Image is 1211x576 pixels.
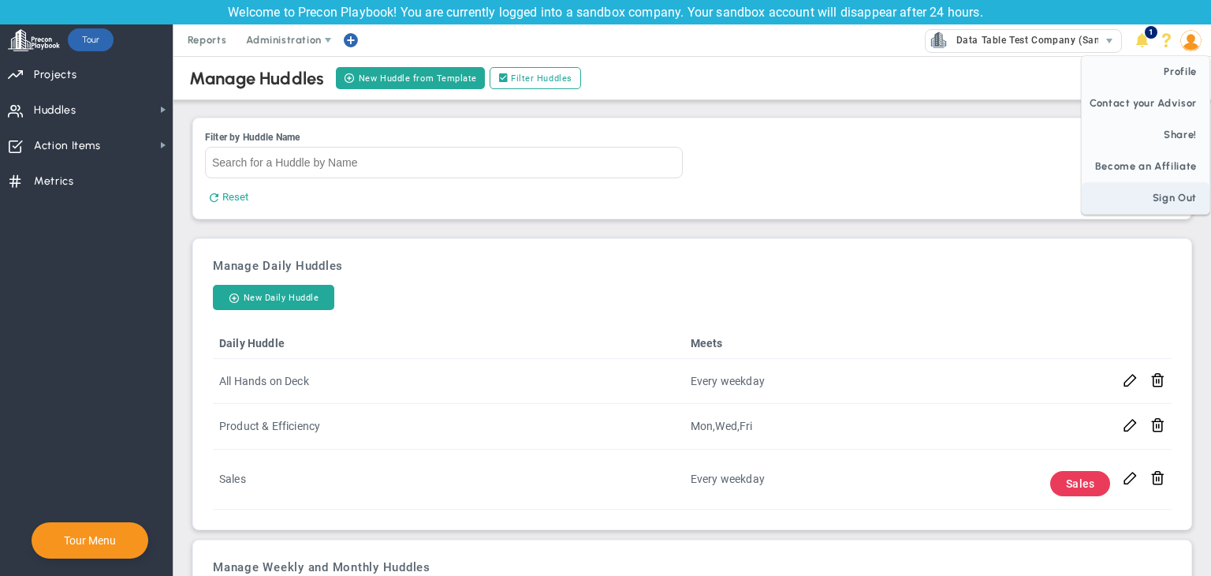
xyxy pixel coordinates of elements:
span: Administration [246,34,321,46]
span: 1 [1145,26,1157,39]
span: Edit Huddle [1123,372,1138,387]
span: Reset [222,191,248,206]
span: Sales [1066,477,1094,490]
span: Share! [1082,119,1209,151]
span: Action Items [34,129,101,163]
span: Edit Huddle [1123,417,1138,432]
td: Sales [213,450,684,511]
li: Announcements [1130,24,1154,56]
span: Sign Out [1082,182,1209,214]
span: Become an Affiliate [1082,151,1209,182]
button: Tour Menu [59,533,121,548]
input: Filter by Huddle Name [205,147,683,178]
h3: Manage Daily Huddles [213,259,1172,273]
li: Help & Frequently Asked Questions (FAQ) [1154,24,1179,56]
button: Reset [205,190,253,207]
td: Mon,Wed,Fri [684,404,1044,449]
span: Delete Huddle [1150,469,1165,484]
span: Edit Huddle [1123,469,1138,484]
button: New Daily Huddle [213,285,334,310]
h3: Manage Weekly and Monthly Huddles [213,560,1172,574]
span: Contact your Advisor [1082,88,1209,119]
span: Reports [180,24,235,56]
span: Data Table Test Company (Sandbox) [948,30,1127,50]
img: 209983.Person.photo [1180,30,1202,51]
th: Daily Huddle [213,328,684,359]
span: Delete Huddle [1150,417,1165,432]
img: 33604.Company.photo [929,30,948,50]
td: Every weekday [684,450,1044,511]
th: Meets [684,328,1044,359]
button: New Huddle from Template [336,67,485,89]
span: Profile [1082,56,1209,88]
span: select [1098,30,1121,52]
span: Delete Huddle [1150,372,1165,387]
div: Manage Huddles [189,68,324,89]
td: All Hands on Deck [213,359,684,404]
div: Filter by Huddle Name [205,130,683,145]
td: Every weekday [684,359,1044,404]
span: Projects [34,58,76,92]
span: Huddles [34,94,76,127]
label: Filter Huddles [490,67,581,89]
span: Metrics [34,165,74,198]
td: Product & Efficiency [213,404,684,449]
